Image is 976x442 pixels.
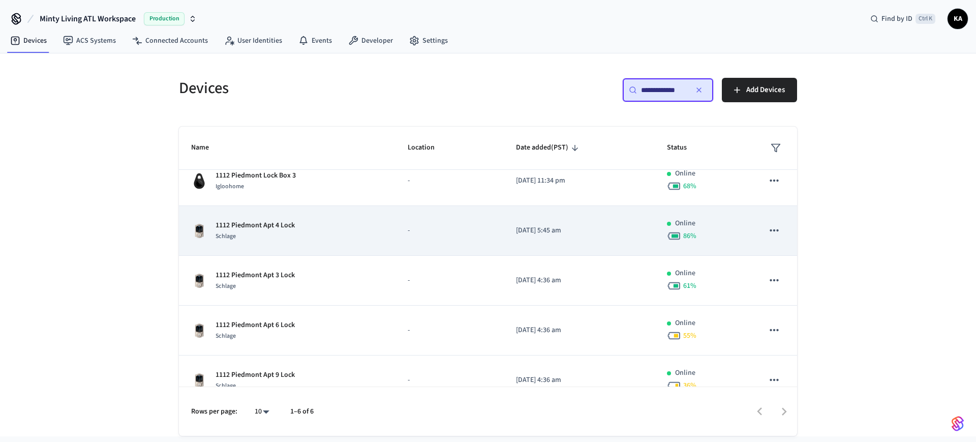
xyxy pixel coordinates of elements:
[191,372,207,389] img: Schlage Sense Smart Deadbolt with Camelot Trim, Front
[408,175,492,186] p: -
[216,332,236,340] span: Schlage
[340,32,401,50] a: Developer
[191,273,207,289] img: Schlage Sense Smart Deadbolt with Camelot Trim, Front
[290,406,314,417] p: 1–6 of 6
[675,218,695,229] p: Online
[216,370,295,380] p: 1112 Piedmont Apt 9 Lock
[949,10,967,28] span: KA
[746,83,785,97] span: Add Devices
[250,404,274,419] div: 10
[683,380,696,391] span: 36 %
[401,32,456,50] a: Settings
[683,231,696,241] span: 86 %
[516,325,643,336] p: [DATE] 4:36 am
[191,173,207,189] img: igloohome_igke
[40,13,136,25] span: Minty Living ATL Workspace
[216,320,295,331] p: 1112 Piedmont Apt 6 Lock
[216,220,295,231] p: 1112 Piedmont Apt 4 Lock
[516,175,643,186] p: [DATE] 11:34 pm
[144,12,185,25] span: Production
[516,275,643,286] p: [DATE] 4:36 am
[191,322,207,339] img: Schlage Sense Smart Deadbolt with Camelot Trim, Front
[683,281,696,291] span: 61 %
[179,63,797,405] table: sticky table
[862,10,943,28] div: Find by IDCtrl K
[516,375,643,386] p: [DATE] 4:36 am
[408,140,448,156] span: Location
[683,181,696,191] span: 68 %
[124,32,216,50] a: Connected Accounts
[216,232,236,241] span: Schlage
[191,140,222,156] span: Name
[881,14,912,24] span: Find by ID
[675,368,695,378] p: Online
[675,318,695,329] p: Online
[408,275,492,286] p: -
[216,170,296,181] p: 1112 Piedmont Lock Box 3
[916,14,935,24] span: Ctrl K
[191,223,207,239] img: Schlage Sense Smart Deadbolt with Camelot Trim, Front
[675,268,695,279] p: Online
[516,140,582,156] span: Date added(PST)
[683,331,696,341] span: 55 %
[2,32,55,50] a: Devices
[216,32,290,50] a: User Identities
[952,416,964,432] img: SeamLogoGradient.69752ec5.svg
[408,225,492,236] p: -
[948,9,968,29] button: KA
[290,32,340,50] a: Events
[516,225,643,236] p: [DATE] 5:45 am
[216,182,244,191] span: Igloohome
[408,375,492,386] p: -
[216,282,236,290] span: Schlage
[216,381,236,390] span: Schlage
[216,270,295,281] p: 1112 Piedmont Apt 3 Lock
[179,78,482,99] h5: Devices
[722,78,797,102] button: Add Devices
[55,32,124,50] a: ACS Systems
[667,140,700,156] span: Status
[675,168,695,179] p: Online
[408,325,492,336] p: -
[191,406,237,417] p: Rows per page:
